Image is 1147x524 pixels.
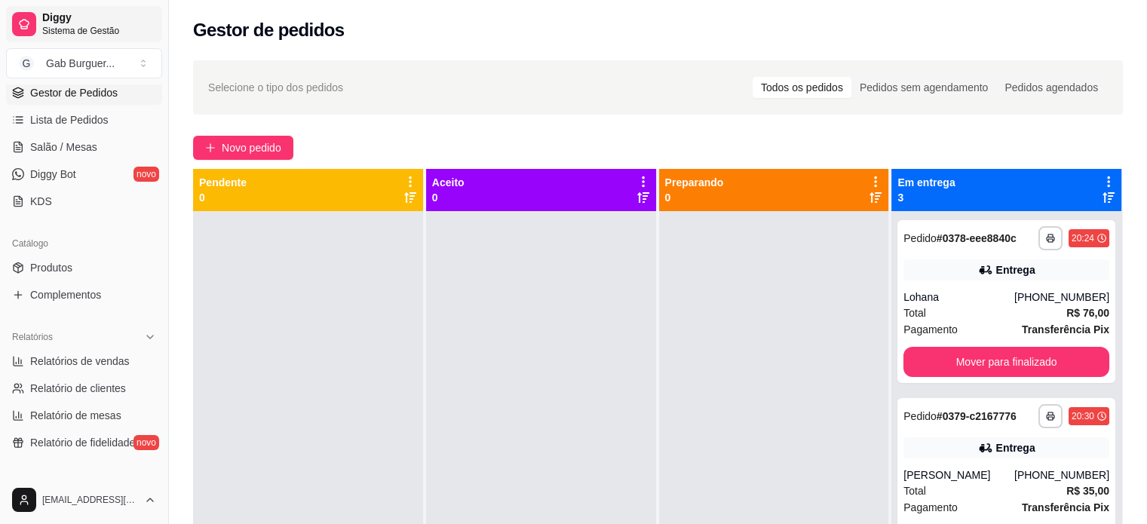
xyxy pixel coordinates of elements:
span: Total [903,305,926,321]
strong: Transferência Pix [1022,323,1109,336]
p: 0 [665,190,724,205]
a: Gestor de Pedidos [6,81,162,105]
span: Pedido [903,232,937,244]
span: Gestor de Pedidos [30,85,118,100]
div: Pedidos sem agendamento [851,77,996,98]
span: Novo pedido [222,139,281,156]
p: 0 [199,190,247,205]
div: Catálogo [6,231,162,256]
span: Relatório de mesas [30,408,121,423]
p: Em entrega [897,175,955,190]
span: Relatório de fidelidade [30,435,135,450]
a: Relatório de clientes [6,376,162,400]
span: Diggy [42,11,156,25]
span: Complementos [30,287,101,302]
button: Mover para finalizado [903,347,1109,377]
button: Select a team [6,48,162,78]
button: [EMAIL_ADDRESS][DOMAIN_NAME] [6,482,162,518]
a: Relatório de mesas [6,403,162,427]
span: Salão / Mesas [30,139,97,155]
span: Relatórios [12,331,53,343]
a: KDS [6,189,162,213]
p: Preparando [665,175,724,190]
strong: R$ 35,00 [1066,485,1109,497]
span: Lista de Pedidos [30,112,109,127]
h2: Gestor de pedidos [193,18,345,42]
span: plus [205,142,216,153]
span: [EMAIL_ADDRESS][DOMAIN_NAME] [42,494,138,506]
div: 20:30 [1072,410,1094,422]
div: [PHONE_NUMBER] [1014,467,1109,483]
strong: # 0378-eee8840c [937,232,1017,244]
div: Gab Burguer ... [46,56,115,71]
p: Pendente [199,175,247,190]
div: Gerenciar [6,473,162,497]
span: Pagamento [903,321,958,338]
span: Pedido [903,410,937,422]
div: [PERSON_NAME] [903,467,1014,483]
span: Total [903,483,926,499]
a: Complementos [6,283,162,307]
span: G [19,56,34,71]
div: 20:24 [1072,232,1094,244]
strong: R$ 76,00 [1066,307,1109,319]
span: Pagamento [903,499,958,516]
a: Diggy Botnovo [6,162,162,186]
a: Relatório de fidelidadenovo [6,431,162,455]
p: 0 [432,190,465,205]
span: Relatórios de vendas [30,354,130,369]
div: Lohana [903,290,1014,305]
div: [PHONE_NUMBER] [1014,290,1109,305]
strong: Transferência Pix [1022,501,1109,513]
div: Pedidos agendados [996,77,1106,98]
span: Diggy Bot [30,167,76,182]
span: KDS [30,194,52,209]
a: Lista de Pedidos [6,108,162,132]
a: Salão / Mesas [6,135,162,159]
a: Relatórios de vendas [6,349,162,373]
strong: # 0379-c2167776 [937,410,1017,422]
div: Todos os pedidos [753,77,851,98]
span: Relatório de clientes [30,381,126,396]
button: Novo pedido [193,136,293,160]
p: 3 [897,190,955,205]
div: Entrega [996,440,1035,455]
span: Selecione o tipo dos pedidos [208,79,343,96]
a: Produtos [6,256,162,280]
a: DiggySistema de Gestão [6,6,162,42]
span: Produtos [30,260,72,275]
span: Sistema de Gestão [42,25,156,37]
p: Aceito [432,175,465,190]
div: Entrega [996,262,1035,277]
